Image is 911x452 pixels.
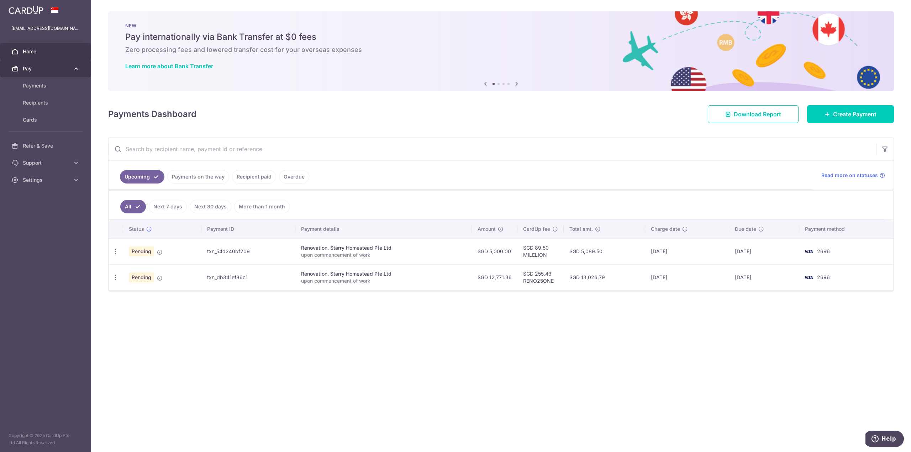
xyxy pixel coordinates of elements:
a: More than 1 month [234,200,290,213]
td: txn_db341ef86c1 [201,264,295,290]
td: SGD 89.50 MILELION [517,238,564,264]
td: SGD 5,089.50 [564,238,645,264]
p: upon commencement of work [301,251,466,259]
span: Settings [23,176,70,184]
td: [DATE] [645,238,729,264]
span: CardUp fee [523,225,550,233]
td: [DATE] [729,238,800,264]
a: Download Report [708,105,799,123]
a: Next 30 days [190,200,231,213]
span: Pending [129,272,154,282]
span: Refer & Save [23,142,70,149]
span: 2696 [817,274,830,280]
span: Home [23,48,70,55]
img: Bank transfer banner [108,11,894,91]
th: Payment method [799,220,893,238]
span: Pending [129,246,154,256]
a: Recipient paid [232,170,276,184]
div: Renovation. Starry Homestead Pte Ltd [301,270,466,277]
h4: Payments Dashboard [108,108,196,121]
span: Payments [23,82,70,89]
span: Amount [478,225,496,233]
span: Download Report [734,110,781,118]
td: txn_54d240bf209 [201,238,295,264]
span: Recipients [23,99,70,106]
p: upon commencement of work [301,277,466,285]
span: Due date [735,225,756,233]
a: Create Payment [807,105,894,123]
h6: Zero processing fees and lowered transfer cost for your overseas expenses [125,46,877,54]
a: Learn more about Bank Transfer [125,63,213,70]
th: Payment ID [201,220,295,238]
span: Cards [23,116,70,123]
a: All [120,200,146,213]
a: Read more on statuses [821,172,885,179]
a: Overdue [279,170,309,184]
td: [DATE] [729,264,800,290]
td: [DATE] [645,264,729,290]
a: Upcoming [120,170,164,184]
a: Payments on the way [167,170,229,184]
p: [EMAIL_ADDRESS][DOMAIN_NAME] [11,25,80,32]
img: Bank Card [801,247,816,256]
span: Charge date [651,225,680,233]
img: Bank Card [801,273,816,282]
input: Search by recipient name, payment id or reference [109,138,876,160]
span: Create Payment [833,110,876,118]
td: SGD 5,000.00 [472,238,517,264]
span: Status [129,225,144,233]
img: CardUp [9,6,43,14]
span: 2696 [817,248,830,254]
span: Read more on statuses [821,172,878,179]
p: NEW [125,23,877,28]
a: Next 7 days [149,200,187,213]
span: Pay [23,65,70,72]
h5: Pay internationally via Bank Transfer at $0 fees [125,31,877,43]
td: SGD 255.43 RENO25ONE [517,264,564,290]
th: Payment details [295,220,472,238]
span: Total amt. [569,225,593,233]
td: SGD 13,026.79 [564,264,645,290]
div: Renovation. Starry Homestead Pte Ltd [301,244,466,251]
span: Support [23,159,70,166]
td: SGD 12,771.36 [472,264,517,290]
iframe: Opens a widget where you can find more information [865,431,904,448]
